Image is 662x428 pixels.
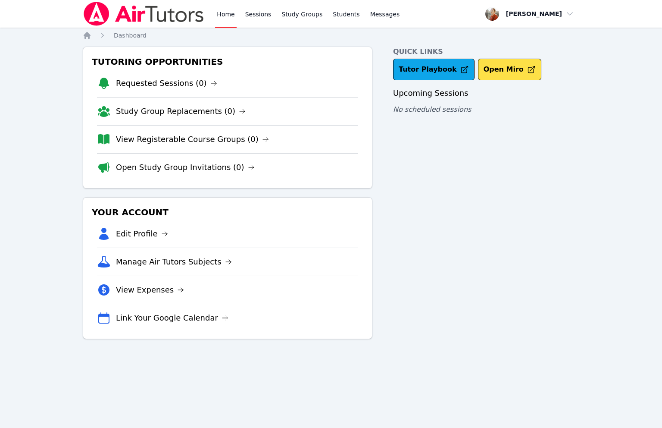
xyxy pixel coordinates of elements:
a: Dashboard [114,31,147,40]
a: Requested Sessions (0) [116,77,217,89]
img: Air Tutors [83,2,205,26]
a: Edit Profile [116,228,168,240]
span: No scheduled sessions [393,105,471,113]
a: Manage Air Tutors Subjects [116,256,232,268]
nav: Breadcrumb [83,31,579,40]
h3: Your Account [90,205,365,220]
h4: Quick Links [393,47,579,57]
button: Open Miro [478,59,541,80]
a: View Expenses [116,284,184,296]
a: Link Your Google Calendar [116,312,228,324]
h3: Tutoring Opportunities [90,54,365,69]
a: Study Group Replacements (0) [116,105,246,117]
h3: Upcoming Sessions [393,87,579,99]
span: Dashboard [114,32,147,39]
span: Messages [370,10,400,19]
a: View Registerable Course Groups (0) [116,133,269,145]
a: Open Study Group Invitations (0) [116,161,255,173]
a: Tutor Playbook [393,59,475,80]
